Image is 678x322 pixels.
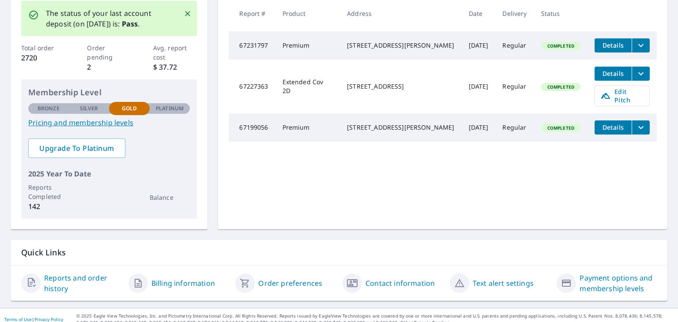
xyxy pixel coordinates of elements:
a: Payment options and membership levels [580,273,657,294]
span: Details [600,41,626,49]
td: Extended Cov 2D [275,60,340,113]
p: Platinum [156,105,184,112]
p: Gold [122,105,137,112]
p: 2720 [21,52,65,63]
a: Order preferences [258,278,322,288]
td: Regular [495,60,534,113]
td: 67199056 [229,113,275,142]
a: Pricing and membership levels [28,117,190,128]
span: Completed [542,43,580,49]
a: Contact information [365,278,435,288]
td: [DATE] [462,113,496,142]
td: Premium [275,31,340,60]
p: $ 37.72 [153,62,197,72]
b: Pass [122,19,138,29]
td: [DATE] [462,31,496,60]
p: Balance [150,193,190,202]
button: filesDropdownBtn-67227363 [632,67,650,81]
div: [STREET_ADDRESS][PERSON_NAME] [347,123,454,132]
a: Edit Pitch [595,85,650,106]
button: detailsBtn-67231797 [595,38,632,52]
p: Silver [80,105,98,112]
p: Membership Level [28,86,190,98]
a: Reports and order history [44,273,121,294]
td: Premium [275,113,340,142]
p: Order pending [87,43,131,62]
p: | [4,317,63,322]
p: The status of your last account deposit (on [DATE]) is: . [46,8,173,29]
button: detailsBtn-67227363 [595,67,632,81]
span: Details [600,69,626,78]
span: Upgrade To Platinum [35,143,118,153]
p: 2 [87,62,131,72]
td: Regular [495,31,534,60]
p: Quick Links [21,247,657,258]
p: 142 [28,201,69,212]
td: 67231797 [229,31,275,60]
span: Completed [542,125,580,131]
p: Total order [21,43,65,52]
td: Regular [495,113,534,142]
span: Edit Pitch [600,87,644,104]
div: [STREET_ADDRESS][PERSON_NAME] [347,41,454,50]
button: detailsBtn-67199056 [595,120,632,135]
a: Upgrade To Platinum [28,139,125,158]
p: Avg. report cost [153,43,197,62]
span: Completed [542,84,580,90]
a: Billing information [151,278,215,288]
button: filesDropdownBtn-67231797 [632,38,650,52]
button: Close [182,8,193,19]
p: Bronze [38,105,60,112]
td: [DATE] [462,60,496,113]
td: 67227363 [229,60,275,113]
p: Reports Completed [28,183,69,201]
span: Details [600,123,626,131]
div: [STREET_ADDRESS] [347,82,454,91]
button: filesDropdownBtn-67199056 [632,120,650,135]
a: Text alert settings [473,278,534,288]
p: 2025 Year To Date [28,168,190,179]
